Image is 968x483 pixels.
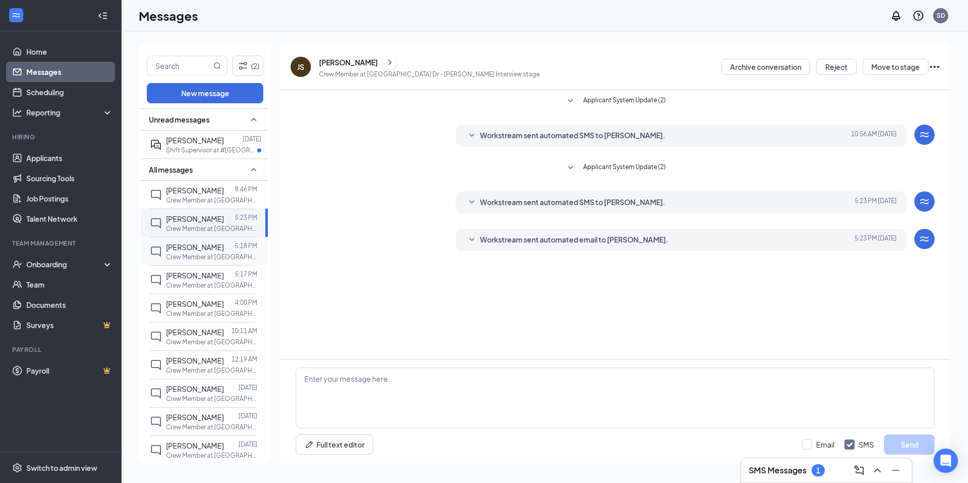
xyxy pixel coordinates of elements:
[150,274,162,286] svg: ChatInactive
[304,439,314,450] svg: Pen
[863,59,929,75] button: Move to stage
[166,196,257,205] p: Crew Member at [GEOGRAPHIC_DATA]
[166,328,224,337] span: [PERSON_NAME]
[237,60,249,72] svg: Filter
[583,162,666,174] span: Applicant System Update (2)
[248,113,260,126] svg: SmallChevronUp
[26,315,113,335] a: SurveysCrown
[166,224,257,233] p: Crew Member at [GEOGRAPHIC_DATA]
[853,464,865,476] svg: ComposeMessage
[166,338,257,346] p: Crew Member at [GEOGRAPHIC_DATA]
[890,464,902,476] svg: Minimize
[166,146,257,154] p: Shift Supervisor at #[GEOGRAPHIC_DATA]
[166,243,224,252] span: [PERSON_NAME]
[385,56,395,68] svg: ChevronRight
[918,129,931,141] svg: WorkstreamLogo
[150,359,162,371] svg: ChatInactive
[238,412,257,420] p: [DATE]
[937,11,945,20] div: SD
[871,464,883,476] svg: ChevronUp
[235,185,257,193] p: 8:46 PM
[150,444,162,456] svg: ChatInactive
[583,95,666,107] span: Applicant System Update (2)
[851,130,897,142] span: [DATE] 10:56 AM
[166,299,224,308] span: [PERSON_NAME]
[26,107,113,117] div: Reporting
[150,217,162,229] svg: ChatInactive
[11,10,21,20] svg: WorkstreamLogo
[12,345,111,354] div: Payroll
[150,139,162,151] svg: ActiveDoubleChat
[26,148,113,168] a: Applicants
[238,440,257,449] p: [DATE]
[869,462,885,478] button: ChevronUp
[480,234,668,246] span: Workstream sent automated email to [PERSON_NAME].
[150,387,162,399] svg: ChatInactive
[235,298,257,307] p: 4:00 PM
[297,62,304,72] div: JS
[26,274,113,295] a: Team
[12,107,22,117] svg: Analysis
[26,82,113,102] a: Scheduling
[884,434,935,455] button: Send
[231,355,257,364] p: 12:19 AM
[235,270,257,278] p: 5:17 PM
[166,214,224,223] span: [PERSON_NAME]
[166,136,224,145] span: [PERSON_NAME]
[248,164,260,176] svg: SmallChevronUp
[918,195,931,208] svg: WorkstreamLogo
[466,130,478,142] svg: SmallChevronDown
[150,331,162,343] svg: ChatInactive
[150,416,162,428] svg: ChatInactive
[139,7,198,24] h1: Messages
[929,61,941,73] svg: Ellipses
[166,394,257,403] p: Crew Member at [GEOGRAPHIC_DATA]
[98,11,108,21] svg: Collapse
[466,196,478,209] svg: SmallChevronDown
[166,253,257,261] p: Crew Member at [GEOGRAPHIC_DATA]
[816,466,820,475] div: 1
[934,449,958,473] div: Open Intercom Messenger
[26,168,113,188] a: Sourcing Tools
[480,196,665,209] span: Workstream sent automated SMS to [PERSON_NAME].
[150,302,162,314] svg: ChatInactive
[564,95,666,107] button: SmallChevronDownApplicant System Update (2)
[232,56,263,76] button: Filter (2)
[564,162,577,174] svg: SmallChevronDown
[855,234,897,246] span: [DATE] 5:23 PM
[26,209,113,229] a: Talent Network
[147,83,263,103] button: New message
[890,10,902,22] svg: Notifications
[235,241,257,250] p: 5:18 PM
[166,423,257,431] p: Crew Member at [GEOGRAPHIC_DATA]
[466,234,478,246] svg: SmallChevronDown
[26,295,113,315] a: Documents
[166,281,257,290] p: Crew Member at [GEOGRAPHIC_DATA]
[213,62,221,70] svg: MagnifyingGlass
[166,271,224,280] span: [PERSON_NAME]
[166,186,224,195] span: [PERSON_NAME]
[26,62,113,82] a: Messages
[149,114,210,125] span: Unread messages
[918,233,931,245] svg: WorkstreamLogo
[149,165,193,175] span: All messages
[851,462,867,478] button: ComposeMessage
[238,383,257,392] p: [DATE]
[296,434,373,455] button: Full text editorPen
[166,366,257,375] p: Crew Member at [GEOGRAPHIC_DATA]
[231,327,257,335] p: 10:11 AM
[564,162,666,174] button: SmallChevronDownApplicant System Update (2)
[888,462,904,478] button: Minimize
[319,57,378,67] div: [PERSON_NAME]
[749,465,806,476] h3: SMS Messages
[480,130,665,142] span: Workstream sent automated SMS to [PERSON_NAME].
[26,360,113,381] a: PayrollCrown
[855,196,897,209] span: [DATE] 5:23 PM
[319,70,540,78] p: Crew Member at [GEOGRAPHIC_DATA] Dr - [PERSON_NAME] Interview stage
[26,259,104,269] div: Onboarding
[26,42,113,62] a: Home
[166,309,257,318] p: Crew Member at [GEOGRAPHIC_DATA]
[912,10,924,22] svg: QuestionInfo
[147,56,211,75] input: Search
[150,189,162,201] svg: ChatInactive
